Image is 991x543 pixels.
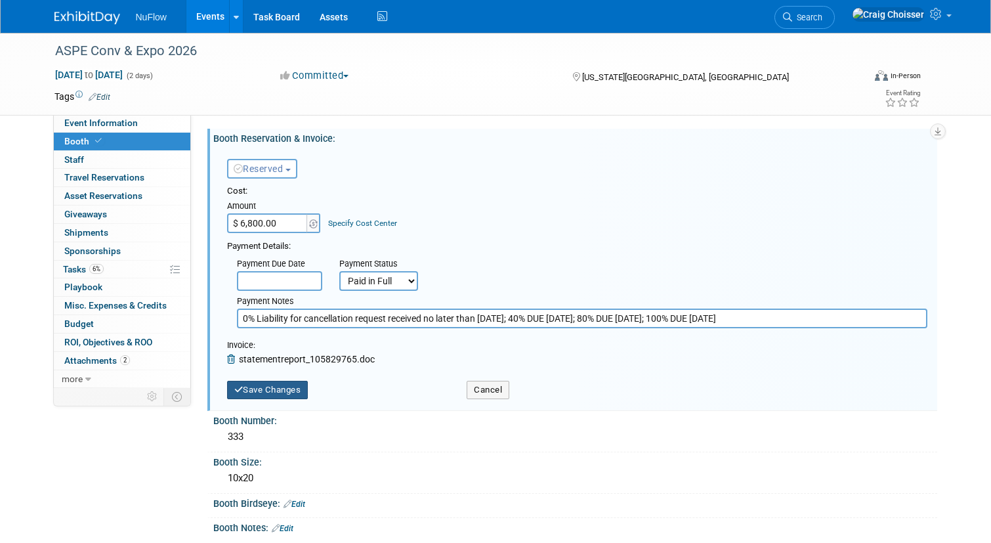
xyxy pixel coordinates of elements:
[237,295,927,309] div: Payment Notes
[64,190,142,201] span: Asset Reservations
[64,337,152,347] span: ROI, Objectives & ROO
[54,278,190,296] a: Playbook
[54,151,190,169] a: Staff
[223,427,927,447] div: 333
[328,219,397,228] a: Specify Cost Center
[875,70,888,81] img: Format-Inperson.png
[64,246,121,256] span: Sponsorships
[54,261,190,278] a: Tasks6%
[213,494,937,511] div: Booth Birdseye:
[54,114,190,132] a: Event Information
[284,500,305,509] a: Edit
[64,300,167,311] span: Misc. Expenses & Credits
[227,159,297,179] button: Reserved
[64,136,104,146] span: Booth
[64,118,138,128] span: Event Information
[792,12,822,22] span: Search
[467,381,509,399] button: Cancel
[64,209,107,219] span: Giveaways
[54,315,190,333] a: Budget
[51,39,847,63] div: ASPE Conv & Expo 2026
[774,6,835,29] a: Search
[54,224,190,242] a: Shipments
[64,355,130,366] span: Attachments
[125,72,153,80] span: (2 days)
[237,258,320,271] div: Payment Due Date
[89,93,110,102] a: Edit
[223,468,927,489] div: 10x20
[64,227,108,238] span: Shipments
[852,7,925,22] img: Craig Choisser
[227,237,927,253] div: Payment Details:
[83,70,95,80] span: to
[582,72,789,82] span: [US_STATE][GEOGRAPHIC_DATA], [GEOGRAPHIC_DATA]
[54,187,190,205] a: Asset Reservations
[890,71,921,81] div: In-Person
[63,264,104,274] span: Tasks
[54,90,110,103] td: Tags
[227,185,927,198] div: Cost:
[64,172,144,183] span: Travel Reservations
[54,242,190,260] a: Sponsorships
[54,11,120,24] img: ExhibitDay
[141,388,164,405] td: Personalize Event Tab Strip
[54,334,190,351] a: ROI, Objectives & ROO
[227,381,308,399] button: Save Changes
[227,200,322,213] div: Amount
[95,137,102,144] i: Booth reservation complete
[885,90,920,97] div: Event Rating
[54,133,190,150] a: Booth
[120,355,130,365] span: 2
[54,370,190,388] a: more
[54,297,190,315] a: Misc. Expenses & Credits
[64,282,102,292] span: Playbook
[339,258,427,271] div: Payment Status
[276,69,354,83] button: Committed
[54,169,190,186] a: Travel Reservations
[227,339,375,353] div: Invoice:
[213,129,937,145] div: Booth Reservation & Invoice:
[227,354,239,364] a: Remove Attachment
[213,452,937,469] div: Booth Size:
[62,374,83,384] span: more
[163,388,190,405] td: Toggle Event Tabs
[234,163,284,174] span: Reserved
[136,12,167,22] span: NuFlow
[213,518,937,535] div: Booth Notes:
[54,69,123,81] span: [DATE] [DATE]
[793,68,921,88] div: Event Format
[272,524,293,533] a: Edit
[64,154,84,165] span: Staff
[54,352,190,370] a: Attachments2
[239,354,375,364] span: statementreport_105829765.doc
[213,411,937,427] div: Booth Number:
[54,206,190,223] a: Giveaways
[64,318,94,329] span: Budget
[89,264,104,274] span: 6%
